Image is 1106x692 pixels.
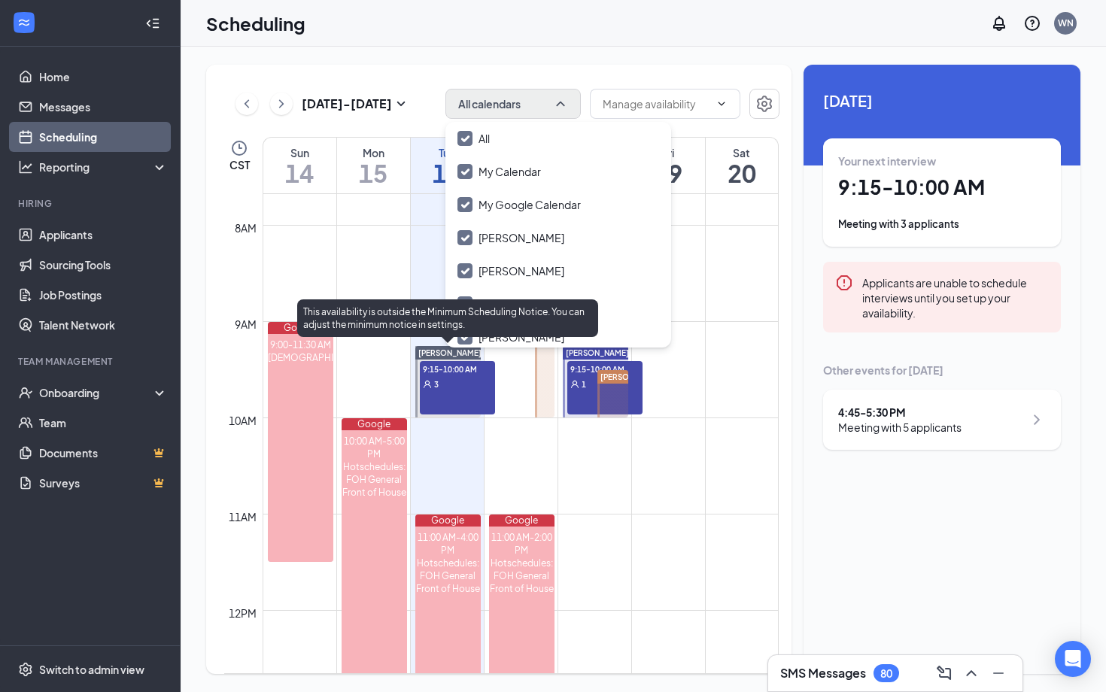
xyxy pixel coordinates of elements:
div: Google [342,418,408,430]
svg: Minimize [989,664,1007,682]
svg: Settings [18,662,33,677]
div: 4:45 - 5:30 PM [838,405,962,420]
div: Meeting with 3 applicants [838,217,1046,232]
span: 9:15-10:00 AM [420,361,495,376]
a: September 20, 2025 [706,138,779,193]
span: CST [229,157,250,172]
div: 10am [226,412,260,429]
svg: Collapse [145,16,160,31]
div: Switch to admin view [39,662,144,677]
div: Google [415,514,482,527]
h3: [DATE] - [DATE] [302,96,392,112]
svg: Analysis [18,159,33,175]
svg: Clock [230,139,248,157]
div: Open Intercom Messenger [1055,641,1091,677]
a: Applicants [39,220,168,250]
span: 9:15-10:00 AM [567,361,643,376]
span: 1 [582,379,586,390]
svg: QuestionInfo [1023,14,1041,32]
div: Sun [263,145,336,160]
button: Settings [749,89,779,119]
svg: ChevronLeft [239,95,254,113]
div: 9:00-11:30 AM [268,338,334,351]
svg: ChevronUp [553,96,568,111]
div: Mon [337,145,410,160]
div: 10:00 AM-5:00 PM [342,435,408,460]
a: Home [39,62,168,92]
div: Google [268,322,334,334]
div: Other events for [DATE] [823,363,1061,378]
div: [DEMOGRAPHIC_DATA] [268,351,334,364]
div: Applicants are unable to schedule interviews until you set up your availability. [862,274,1049,320]
span: [PERSON_NAME] [418,348,482,357]
svg: Error [835,274,853,292]
span: 3 [434,379,439,390]
button: All calendarsChevronUp [445,89,581,119]
button: ComposeMessage [932,661,956,685]
h1: 9:15 - 10:00 AM [838,175,1046,200]
button: Minimize [986,661,1010,685]
div: Sat [706,145,779,160]
h1: 14 [263,160,336,186]
a: September 15, 2025 [337,138,410,193]
div: Onboarding [39,385,155,400]
button: ChevronRight [270,93,293,115]
svg: User [570,380,579,389]
a: SurveysCrown [39,468,168,498]
a: September 14, 2025 [263,138,336,193]
a: DocumentsCrown [39,438,168,468]
a: Sourcing Tools [39,250,168,280]
a: Messages [39,92,168,122]
div: Hotschedules: FOH General Front of House [415,557,482,595]
svg: User [423,380,432,389]
h1: 15 [337,160,410,186]
button: ChevronLeft [235,93,258,115]
div: 11:00 AM-2:00 PM [489,531,555,557]
svg: ChevronRight [274,95,289,113]
div: Your next interview [838,153,1046,168]
div: Hotschedules: FOH General Front of House [489,557,555,595]
input: Manage availability [603,96,709,112]
div: 11am [226,508,260,525]
div: Reporting [39,159,169,175]
div: Team Management [18,355,165,368]
div: WN [1058,17,1074,29]
div: Google [489,514,555,527]
a: Talent Network [39,310,168,340]
span: [DATE] [823,89,1061,112]
svg: SmallChevronDown [392,95,410,113]
svg: UserCheck [18,385,33,400]
h1: 20 [706,160,779,186]
div: 80 [880,667,892,680]
a: Team [39,408,168,438]
button: ChevronUp [959,661,983,685]
div: This availability is outside the Minimum Scheduling Notice. You can adjust the minimum notice in ... [297,299,598,337]
h1: Scheduling [206,11,305,36]
div: 8am [232,220,260,236]
h3: SMS Messages [780,665,866,681]
div: 12pm [226,605,260,621]
div: 9am [232,316,260,332]
a: Job Postings [39,280,168,310]
a: Scheduling [39,122,168,152]
div: 11:00 AM-4:00 PM [415,531,482,557]
h1: 16 [411,160,484,186]
svg: ChevronDown [716,98,728,110]
div: Hotschedules: FOH General Front of House [342,460,408,499]
span: [PERSON_NAME] [566,348,629,357]
div: Meeting with 5 applicants [838,420,962,435]
svg: Notifications [990,14,1008,32]
svg: ChevronRight [1028,411,1046,429]
a: September 16, 2025 [411,138,484,193]
span: [PERSON_NAME] [600,372,664,381]
svg: ComposeMessage [935,664,953,682]
svg: ChevronUp [962,664,980,682]
svg: Settings [755,95,773,113]
div: Tue [411,145,484,160]
div: Hiring [18,197,165,210]
svg: WorkstreamLogo [17,15,32,30]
